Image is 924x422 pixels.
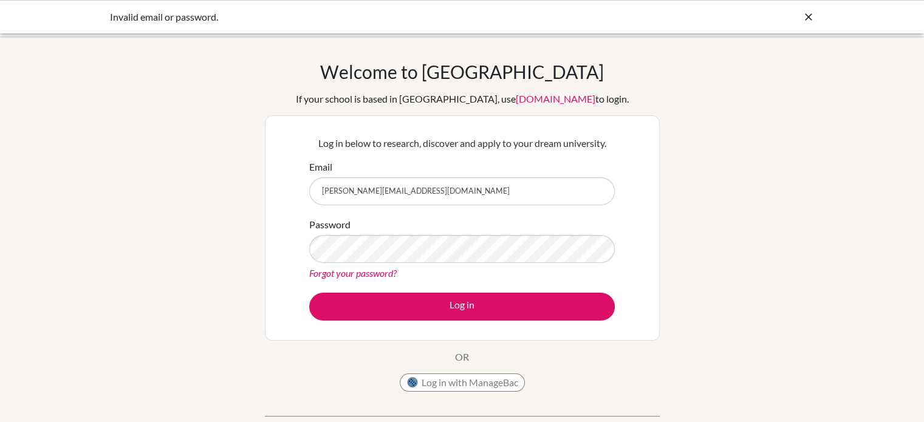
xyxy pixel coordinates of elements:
label: Password [309,217,351,232]
button: Log in [309,293,615,321]
h1: Welcome to [GEOGRAPHIC_DATA] [320,61,604,83]
a: Forgot your password? [309,267,397,279]
p: Log in below to research, discover and apply to your dream university. [309,136,615,151]
div: Invalid email or password. [110,10,632,24]
label: Email [309,160,332,174]
p: OR [455,350,469,364]
button: Log in with ManageBac [400,373,525,392]
div: If your school is based in [GEOGRAPHIC_DATA], use to login. [296,92,629,106]
a: [DOMAIN_NAME] [516,93,595,104]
